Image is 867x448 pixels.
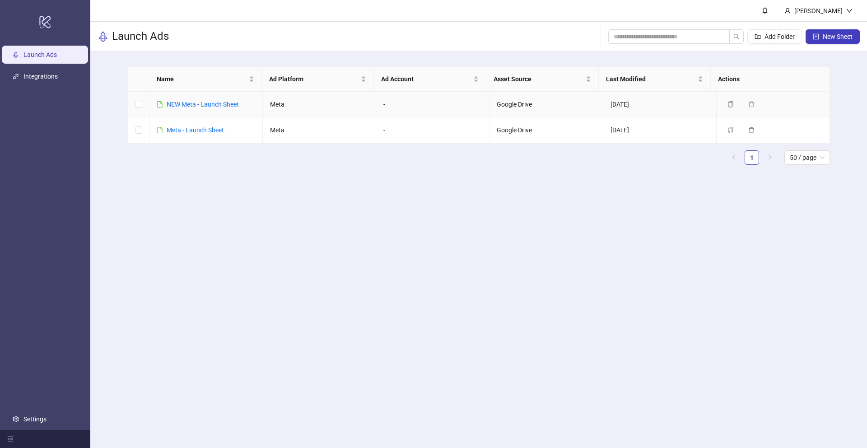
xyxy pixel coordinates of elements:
div: Page Size [784,150,830,165]
td: Google Drive [489,92,603,117]
th: Ad Platform [262,67,374,92]
li: 1 [745,150,759,165]
th: Name [149,67,262,92]
button: right [763,150,777,165]
span: delete [748,101,755,107]
td: Meta [263,92,376,117]
li: Previous Page [727,150,741,165]
td: - [376,92,489,117]
td: [DATE] [603,92,717,117]
span: Last Modified [606,74,696,84]
th: Asset Source [486,67,599,92]
a: Settings [23,415,47,423]
button: Add Folder [747,29,802,44]
a: 1 [745,151,759,164]
h3: Launch Ads [112,29,169,44]
span: copy [727,101,734,107]
a: Meta - Launch Sheet [167,126,224,134]
span: search [733,33,740,40]
a: Integrations [23,73,58,80]
span: Ad Platform [269,74,359,84]
span: 50 / page [790,151,825,164]
button: New Sheet [806,29,860,44]
span: user [784,8,791,14]
span: delete [748,127,755,133]
span: down [846,8,853,14]
div: [PERSON_NAME] [791,6,846,16]
span: rocket [98,31,108,42]
span: plus-square [813,33,819,40]
td: [DATE] [603,117,717,143]
span: right [767,154,773,160]
a: NEW Meta - Launch Sheet [167,101,239,108]
span: Add Folder [764,33,795,40]
th: Ad Account [374,67,486,92]
span: file [157,101,163,107]
li: Next Page [763,150,777,165]
th: Actions [711,67,823,92]
span: file [157,127,163,133]
td: Google Drive [489,117,603,143]
span: Name [157,74,247,84]
span: bell [762,7,768,14]
a: Launch Ads [23,51,57,58]
span: copy [727,127,734,133]
button: left [727,150,741,165]
td: - [376,117,489,143]
span: New Sheet [823,33,853,40]
span: folder-add [755,33,761,40]
span: left [731,154,736,160]
th: Last Modified [599,67,711,92]
span: Asset Source [494,74,584,84]
span: Ad Account [381,74,471,84]
span: menu-fold [7,436,14,442]
td: Meta [263,117,376,143]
